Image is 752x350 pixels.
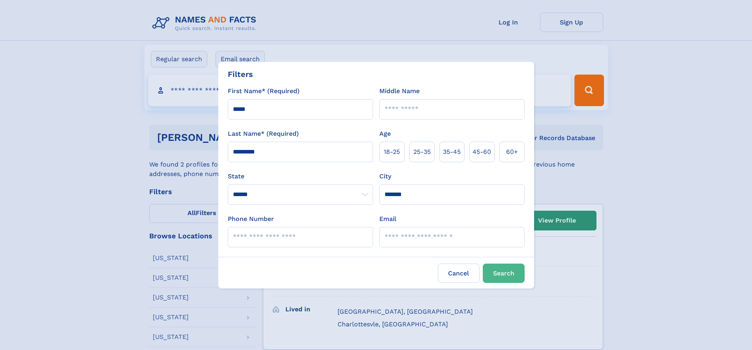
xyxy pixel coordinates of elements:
[506,147,518,157] span: 60+
[384,147,400,157] span: 18‑25
[228,214,274,224] label: Phone Number
[413,147,431,157] span: 25‑35
[473,147,491,157] span: 45‑60
[228,68,253,80] div: Filters
[379,129,391,139] label: Age
[228,129,299,139] label: Last Name* (Required)
[379,86,420,96] label: Middle Name
[228,86,300,96] label: First Name* (Required)
[379,172,391,181] label: City
[438,264,480,283] label: Cancel
[379,214,396,224] label: Email
[443,147,461,157] span: 35‑45
[228,172,373,181] label: State
[483,264,525,283] button: Search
